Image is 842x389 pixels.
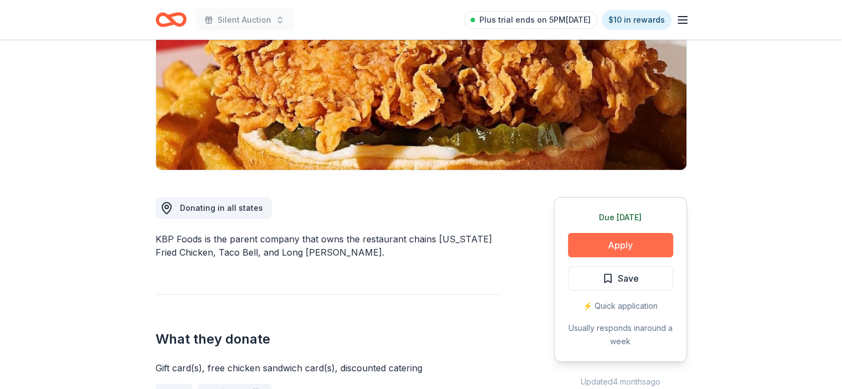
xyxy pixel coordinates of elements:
[602,10,671,30] a: $10 in rewards
[156,361,501,375] div: Gift card(s), free chicken sandwich card(s), discounted catering
[195,9,293,31] button: Silent Auction
[156,330,501,348] h2: What they donate
[156,7,187,33] a: Home
[568,299,673,313] div: ⚡️ Quick application
[464,11,597,29] a: Plus trial ends on 5PM[DATE]
[156,232,501,259] div: KBP Foods is the parent company that owns the restaurant chains [US_STATE] Fried Chicken, Taco Be...
[568,321,673,348] div: Usually responds in around a week
[568,211,673,224] div: Due [DATE]
[554,375,687,388] div: Updated 4 months ago
[218,13,271,27] span: Silent Auction
[568,233,673,257] button: Apply
[568,266,673,291] button: Save
[180,203,263,212] span: Donating in all states
[618,271,639,286] span: Save
[479,13,591,27] span: Plus trial ends on 5PM[DATE]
